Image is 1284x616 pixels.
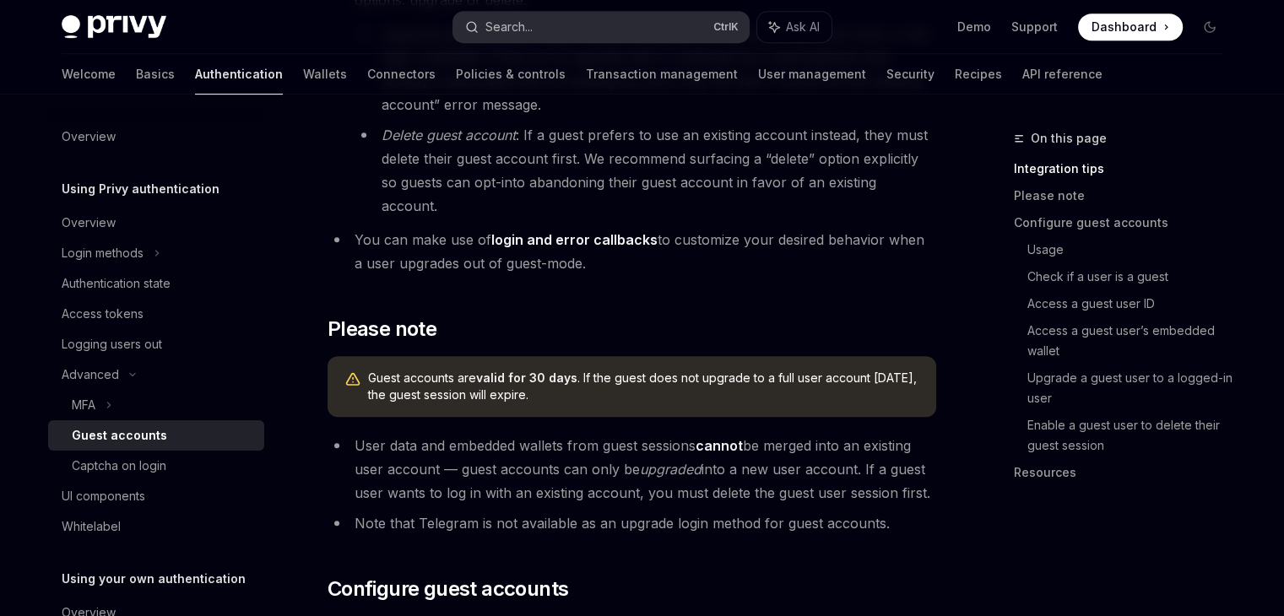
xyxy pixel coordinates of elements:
[328,228,936,275] li: You can make use of to customize your desired behavior when a user upgrades out of guest-mode.
[72,425,167,446] div: Guest accounts
[62,15,166,39] img: dark logo
[1027,236,1237,263] a: Usage
[368,370,919,403] span: Guest accounts are . If the guest does not upgrade to a full user account [DATE], the guest sessi...
[1027,317,1237,365] a: Access a guest user’s embedded wallet
[328,575,569,602] span: Configure guest accounts
[344,371,361,388] svg: Warning
[62,569,246,589] h5: Using your own authentication
[62,243,144,263] div: Login methods
[48,451,264,481] a: Captcha on login
[586,54,738,95] a: Transaction management
[1014,209,1237,236] a: Configure guest accounts
[328,434,936,505] li: User data and embedded wallets from guest sessions be merged into an existing user account — gues...
[476,370,577,385] strong: valid for 30 days
[355,123,936,218] li: : If a guest prefers to use an existing account instead, they must delete their guest account fir...
[713,20,739,34] span: Ctrl K
[485,17,533,37] div: Search...
[491,231,658,249] a: login and error callbacks
[48,420,264,451] a: Guest accounts
[136,54,175,95] a: Basics
[453,12,749,42] button: Search...CtrlK
[48,299,264,329] a: Access tokens
[48,511,264,542] a: Whitelabel
[62,486,145,506] div: UI components
[62,516,121,537] div: Whitelabel
[640,461,702,478] em: upgraded
[886,54,935,95] a: Security
[1078,14,1183,41] a: Dashboard
[62,213,116,233] div: Overview
[757,12,832,42] button: Ask AI
[303,54,347,95] a: Wallets
[62,54,116,95] a: Welcome
[62,273,171,294] div: Authentication state
[382,127,516,143] em: Delete guest account
[1027,290,1237,317] a: Access a guest user ID
[1092,19,1157,35] span: Dashboard
[328,316,436,343] span: Please note
[62,365,119,385] div: Advanced
[62,127,116,147] div: Overview
[62,334,162,354] div: Logging users out
[786,19,820,35] span: Ask AI
[195,54,283,95] a: Authentication
[367,54,436,95] a: Connectors
[1027,263,1237,290] a: Check if a user is a guest
[1011,19,1058,35] a: Support
[48,208,264,238] a: Overview
[1014,155,1237,182] a: Integration tips
[48,122,264,152] a: Overview
[1027,365,1237,412] a: Upgrade a guest user to a logged-in user
[758,54,866,95] a: User management
[72,395,95,415] div: MFA
[1196,14,1223,41] button: Toggle dark mode
[328,511,936,535] li: Note that Telegram is not available as an upgrade login method for guest accounts.
[48,329,264,359] a: Logging users out
[1014,182,1237,209] a: Please note
[1022,54,1103,95] a: API reference
[696,437,743,454] strong: cannot
[72,456,166,476] div: Captcha on login
[48,481,264,511] a: UI components
[955,54,1002,95] a: Recipes
[62,304,144,324] div: Access tokens
[1027,412,1237,459] a: Enable a guest user to delete their guest session
[957,19,991,35] a: Demo
[48,268,264,299] a: Authentication state
[1014,459,1237,486] a: Resources
[62,179,219,199] h5: Using Privy authentication
[1031,128,1107,149] span: On this page
[456,54,566,95] a: Policies & controls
